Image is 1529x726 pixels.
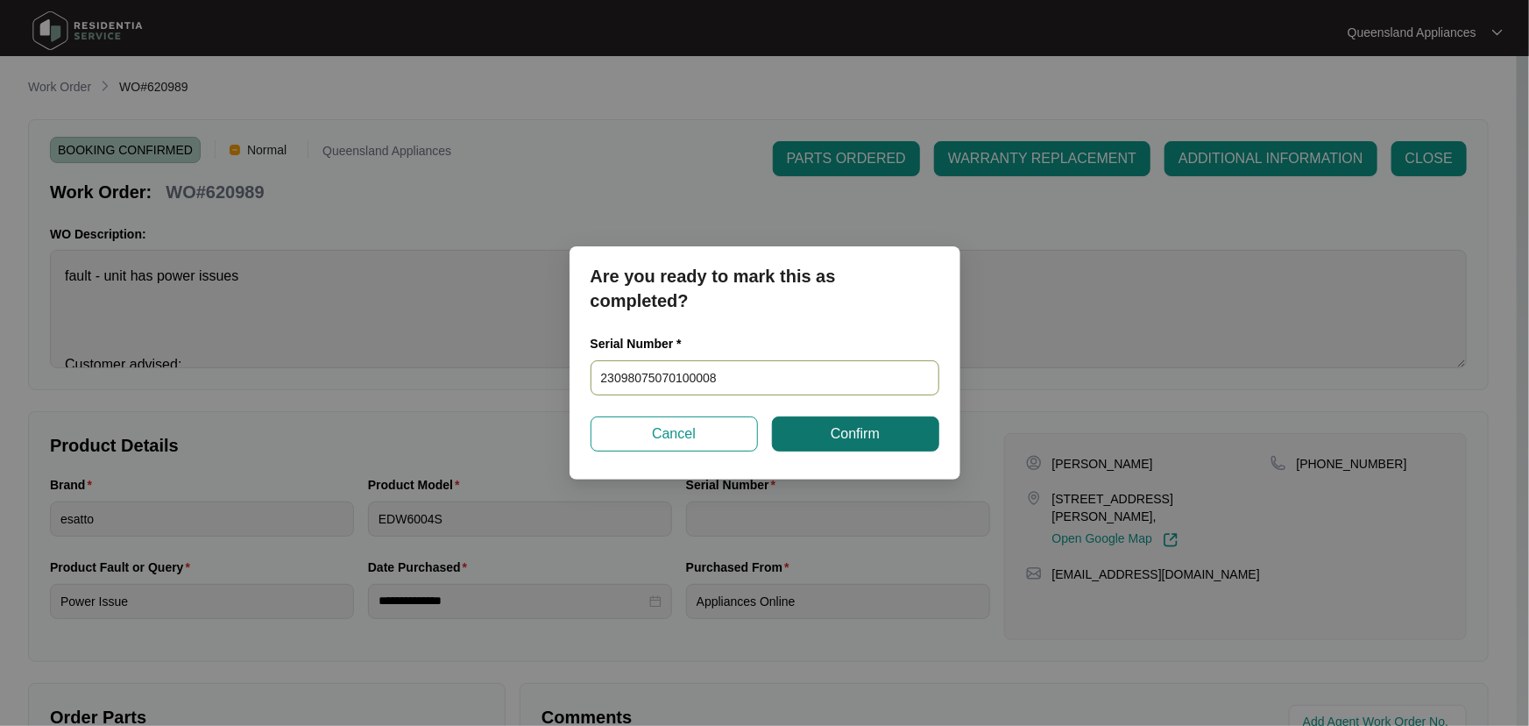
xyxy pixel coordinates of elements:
p: completed? [591,288,939,313]
span: Cancel [652,423,696,445]
label: Serial Number * [591,335,695,352]
span: Confirm [831,423,880,445]
button: Cancel [591,416,758,452]
button: Confirm [772,416,939,452]
p: Are you ready to mark this as [591,264,939,288]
